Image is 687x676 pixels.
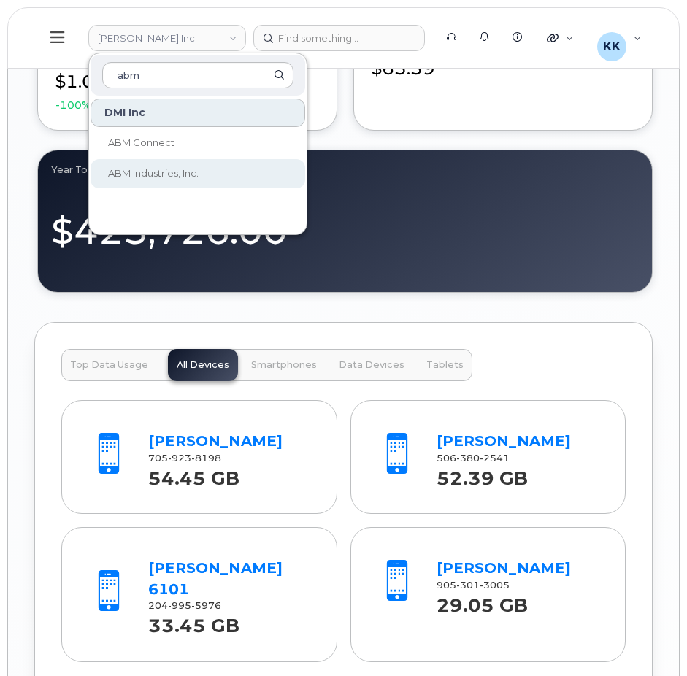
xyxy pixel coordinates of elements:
span: -100% [55,98,91,112]
div: $1.00 [55,57,319,113]
span: 705 [148,453,221,464]
button: Top Data Usage [61,349,157,381]
strong: 33.45 GB [148,607,239,637]
input: Find something... [253,25,425,51]
button: Data Devices [330,349,413,381]
span: ABM Connect [108,137,174,148]
strong: 54.45 GB [148,459,239,489]
input: Search [102,62,293,88]
div: DMI Inc [91,99,305,127]
a: ABM Industries, Inc. [91,159,305,188]
div: Year to Date [51,164,639,175]
span: 506 [437,453,510,464]
button: Tablets [418,349,472,381]
span: 3005 [480,580,510,591]
span: KK [603,38,621,55]
strong: 52.39 GB [437,459,528,489]
div: Quicklinks [537,23,584,53]
span: Data Devices [339,359,404,371]
span: 380 [456,453,480,464]
span: 204 [148,600,221,611]
a: [PERSON_NAME] [437,559,571,577]
a: [PERSON_NAME] [437,432,571,450]
span: 8198 [191,453,221,464]
span: Tablets [426,359,464,371]
a: [PERSON_NAME] [148,432,283,450]
strong: 29.05 GB [437,586,528,616]
span: 995 [168,600,191,611]
span: Top Data Usage [70,359,148,371]
button: Smartphones [242,349,326,381]
span: 5976 [191,600,221,611]
a: Vipond Inc. [88,25,246,51]
span: 905 [437,580,510,591]
a: [PERSON_NAME] 6101 [148,559,283,598]
div: Kristin Kammer-Grossman [587,23,652,53]
span: Smartphones [251,359,317,371]
span: 923 [168,453,191,464]
span: ABM Industries, Inc. [108,167,199,179]
a: ABM Connect [91,128,305,158]
span: 2541 [480,453,510,464]
div: $425,726.00 [51,193,639,257]
span: 301 [456,580,480,591]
